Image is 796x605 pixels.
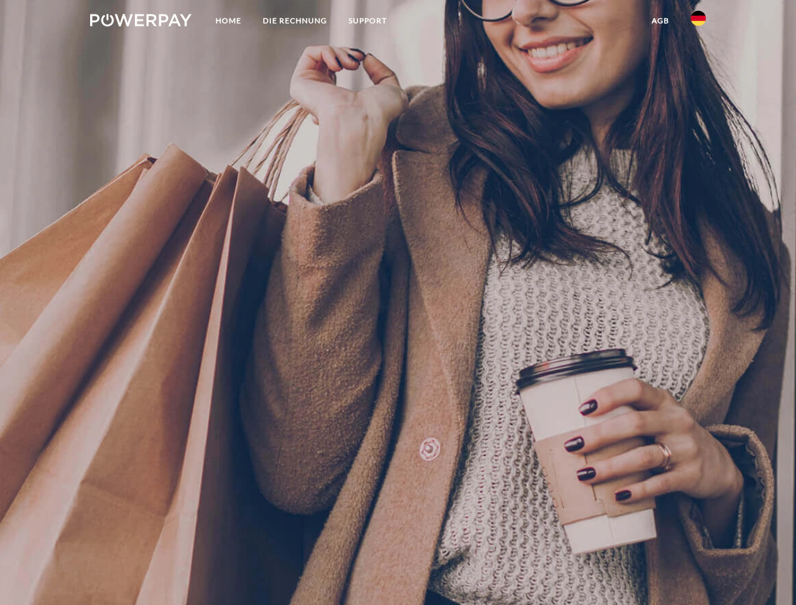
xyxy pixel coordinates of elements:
[691,11,706,26] img: de
[641,9,680,32] a: agb
[90,14,192,26] img: logo-powerpay-white.svg
[338,9,398,32] a: SUPPORT
[205,9,252,32] a: Home
[252,9,338,32] a: DIE RECHNUNG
